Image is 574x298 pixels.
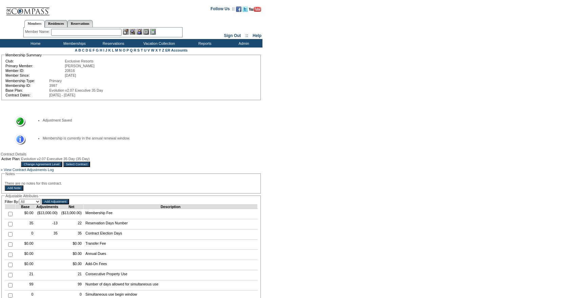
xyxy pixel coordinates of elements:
[5,172,16,176] legend: Notes
[16,209,35,219] td: $0.00
[132,39,185,48] td: Vacation Collection
[165,48,188,52] a: ER Accounts
[1,168,54,172] a: » View Contract Adjustments Log
[16,250,35,260] td: $0.00
[45,20,67,27] a: Residences
[5,59,64,63] td: Club:
[15,39,54,48] td: Home
[249,7,261,12] img: Subscribe to our YouTube Channel
[5,73,64,77] td: Member Since:
[35,205,59,209] td: Adjustments
[21,157,90,161] span: Evolution v2.07 Executive 35 Day (35 Day)
[5,194,39,198] legend: Adjustable Attributes
[59,209,83,219] td: ($13,000.00)
[123,48,125,52] a: O
[130,48,132,52] a: Q
[25,29,51,35] div: Member Name:
[65,73,76,77] span: [DATE]
[42,199,69,204] input: Add Adjustment
[84,229,258,240] td: Contract Election Days
[43,118,251,122] li: Adjustment Saved
[159,48,161,52] a: Y
[105,48,107,52] a: J
[141,48,143,52] a: T
[24,20,45,27] a: Members
[84,219,258,229] td: Reservation Days Number
[67,20,93,27] a: Reservations
[65,69,75,73] span: 20616
[5,185,23,191] input: Add Note
[59,250,83,260] td: $0.00
[59,280,83,291] td: 99
[150,29,156,35] img: b_calculator.gif
[49,83,58,88] span: 3997
[5,88,49,92] td: Base Plan:
[35,229,59,240] td: 35
[108,48,111,52] a: K
[1,152,262,156] div: Contract Details
[5,181,62,185] span: There are no notes for this contract.
[92,48,95,52] a: F
[148,48,150,52] a: V
[43,136,251,140] li: Membership is currently in the annual renewal window.
[59,205,83,209] td: Net
[137,48,140,52] a: S
[89,48,91,52] a: E
[59,229,83,240] td: 35
[155,48,158,52] a: X
[130,29,135,35] img: View
[54,39,93,48] td: Memberships
[246,33,248,38] span: ::
[35,219,59,229] td: -13
[16,270,35,280] td: 21
[162,48,164,52] a: Z
[151,48,154,52] a: W
[16,260,35,270] td: $0.00
[112,48,114,52] a: L
[5,79,49,83] td: Membership Type:
[224,33,241,38] a: Sign Out
[185,39,224,48] td: Reports
[86,48,88,52] a: D
[242,6,248,12] img: Follow us on Twitter
[84,209,258,219] td: Membership Fee
[16,229,35,240] td: 0
[143,29,149,35] img: Reservations
[82,48,85,52] a: C
[236,8,241,13] a: Become our fan on Facebook
[84,260,258,270] td: Add-On Fees
[65,59,93,63] span: Exclusive Resorts
[5,69,64,73] td: Member ID:
[242,8,248,13] a: Follow us on Twitter
[16,205,35,209] td: Base
[6,2,50,16] img: Compass Home
[10,134,26,145] img: Information Message
[75,48,77,52] a: A
[5,93,49,97] td: Contract Dates:
[127,48,129,52] a: P
[10,116,26,127] img: Success Message
[5,64,64,68] td: Primary Member:
[49,79,62,83] span: Primary
[5,53,42,57] legend: Membership Summary
[115,48,118,52] a: M
[78,48,81,52] a: B
[134,48,136,52] a: R
[253,33,261,38] a: Help
[84,205,258,209] td: Description
[100,48,102,52] a: H
[35,209,59,219] td: ($13,000.00)
[144,48,147,52] a: U
[5,199,41,204] td: Filter By:
[211,6,235,14] td: Follow Us ::
[59,270,83,280] td: 21
[84,270,258,280] td: Consecutive Property Use
[59,260,83,270] td: $0.00
[16,280,35,291] td: 99
[65,64,94,68] span: [PERSON_NAME]
[224,39,262,48] td: Admin
[84,280,258,291] td: Number of days allowed for simultaneous use
[103,48,104,52] a: I
[236,6,241,12] img: Become our fan on Facebook
[21,162,62,167] input: Change Agreement Level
